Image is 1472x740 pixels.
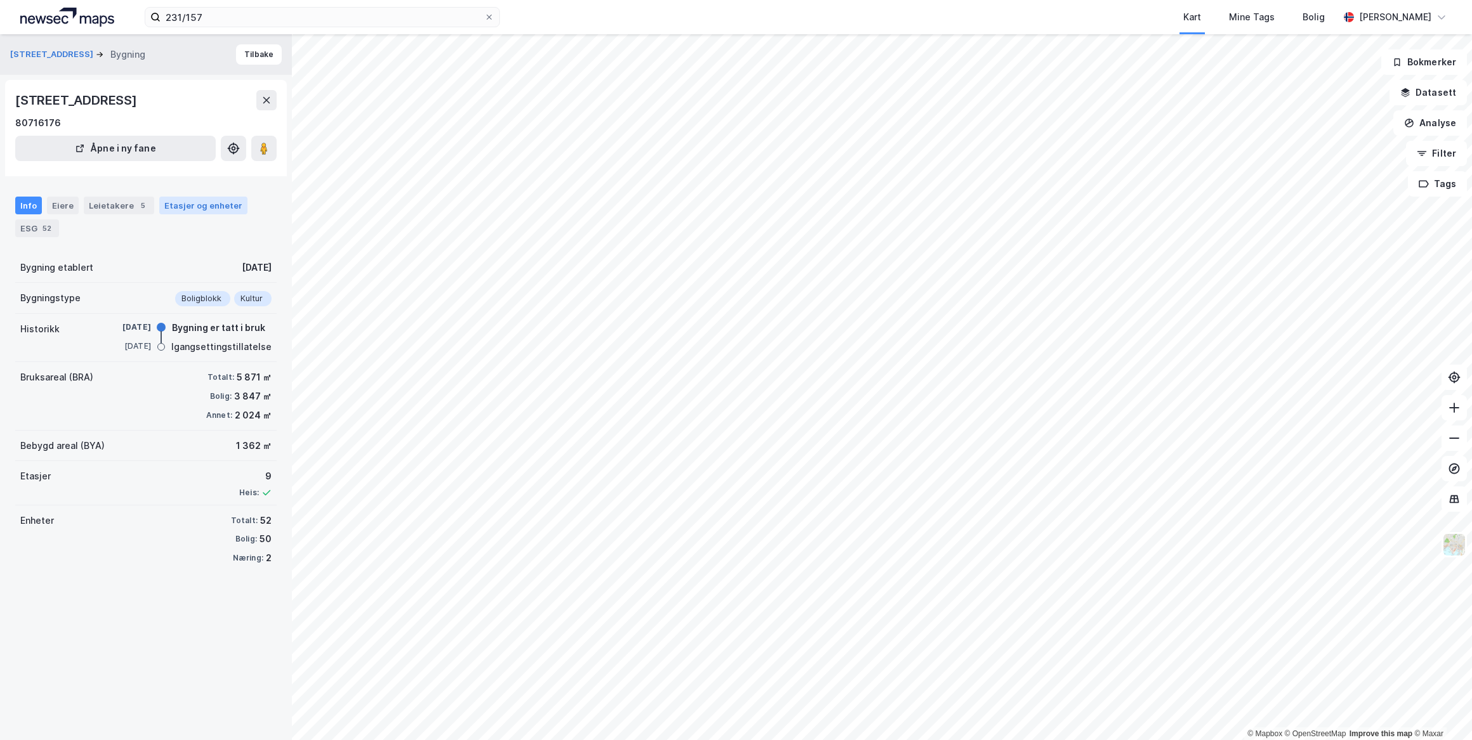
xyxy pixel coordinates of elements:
[84,197,154,214] div: Leietakere
[266,550,272,566] div: 2
[20,321,60,337] div: Historikk
[236,44,282,65] button: Tilbake
[235,534,257,544] div: Bolig:
[15,115,61,131] div: 80716176
[100,321,151,333] div: [DATE]
[1442,533,1466,557] img: Z
[1409,679,1472,740] div: Kontrollprogram for chat
[100,341,151,352] div: [DATE]
[236,438,272,453] div: 1 362 ㎡
[20,370,93,385] div: Bruksareal (BRA)
[260,531,272,547] div: 50
[20,438,105,453] div: Bebygd areal (BYA)
[1350,729,1412,738] a: Improve this map
[172,320,265,335] div: Bygning er tatt i bruk
[234,389,272,404] div: 3 847 ㎡
[15,197,42,214] div: Info
[1229,10,1275,25] div: Mine Tags
[136,199,149,212] div: 5
[242,260,272,275] div: [DATE]
[210,391,232,401] div: Bolig:
[15,90,140,110] div: [STREET_ADDRESS]
[171,339,272,354] div: Igangsettingstillatelse
[15,136,216,161] button: Åpne i ny fane
[233,553,263,563] div: Næring:
[1406,141,1467,166] button: Filter
[237,370,272,385] div: 5 871 ㎡
[164,200,242,211] div: Etasjer og enheter
[47,197,79,214] div: Eiere
[10,48,96,61] button: [STREET_ADDRESS]
[231,516,258,526] div: Totalt:
[206,410,232,420] div: Annet:
[20,8,114,27] img: logo.a4113a55bc3d86da70a041830d287a7e.svg
[207,372,234,382] div: Totalt:
[40,222,54,235] div: 52
[239,469,272,484] div: 9
[110,47,145,62] div: Bygning
[1359,10,1431,25] div: [PERSON_NAME]
[20,513,54,528] div: Enheter
[1183,10,1201,25] div: Kart
[161,8,484,27] input: Søk på adresse, matrikkel, gårdeiere, leietakere eller personer
[1247,729,1282,738] a: Mapbox
[1393,110,1467,136] button: Analyse
[235,408,272,423] div: 2 024 ㎡
[20,469,51,484] div: Etasjer
[15,219,59,237] div: ESG
[1285,729,1346,738] a: OpenStreetMap
[1390,80,1467,105] button: Datasett
[1381,49,1467,75] button: Bokmerker
[20,260,93,275] div: Bygning etablert
[260,513,272,528] div: 52
[1303,10,1325,25] div: Bolig
[239,488,259,498] div: Heis:
[20,290,81,306] div: Bygningstype
[1408,171,1467,197] button: Tags
[1409,679,1472,740] iframe: Chat Widget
